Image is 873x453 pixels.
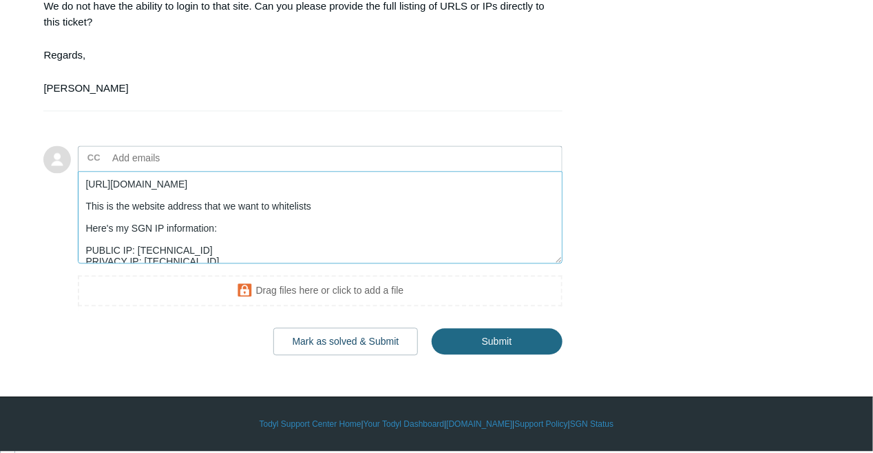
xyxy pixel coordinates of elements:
[364,419,444,431] a: Your Todyl Dashboard
[260,419,361,431] a: Todyl Support Center Home
[570,419,613,431] a: SGN Status
[515,419,568,431] a: Support Policy
[87,148,101,169] label: CC
[432,329,562,355] input: Submit
[446,419,512,431] a: [DOMAIN_NAME]
[78,172,562,265] textarea: Add your reply
[273,328,419,356] button: Mark as solved & Submit
[43,419,829,431] div: | | | |
[107,148,255,169] input: Add emails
